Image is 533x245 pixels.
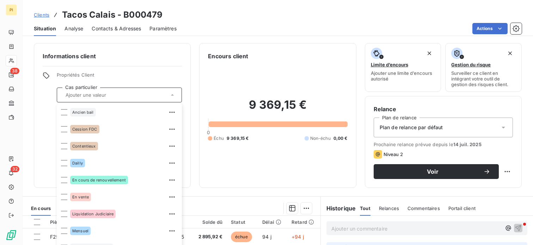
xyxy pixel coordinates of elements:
span: 9 369,15 € [227,135,249,142]
div: Pièces comptables [50,219,107,225]
span: Cession FDC [72,127,97,131]
span: F2506/001514 [50,234,84,240]
h6: Informations client [43,52,182,60]
div: Délai [262,219,283,225]
h6: Relance [374,105,513,113]
button: Limite d’encoursAjouter une limite d’encours autorisé [365,43,441,92]
span: En cours [31,205,51,211]
span: Relances [379,205,399,211]
span: Surveiller ce client en intégrant votre outil de gestion des risques client. [451,70,516,87]
span: Voir [382,169,483,174]
span: Plan de relance par défaut [380,124,443,131]
button: Actions [472,23,508,34]
span: Niveau 2 [384,151,403,157]
span: Portail client [448,205,476,211]
span: Tout [360,205,370,211]
div: Statut [231,219,254,225]
span: Non-échu [310,135,331,142]
span: Liquidation Judiciaire [72,212,114,216]
span: Contacts & Adresses [92,25,141,32]
span: Contentieux [72,144,96,148]
h6: Encours client [208,52,248,60]
span: Mensuel [72,229,88,233]
a: Clients [34,11,49,18]
span: 38 [10,68,19,74]
span: 14 juil. 2025 [453,142,482,147]
button: Voir [374,164,499,179]
span: Commentaires [408,205,440,211]
span: Analyse [65,25,83,32]
div: Solde dû [195,219,222,225]
span: Gestion du risque [451,62,491,67]
span: Ajouter une limite d’encours autorisé [371,70,435,82]
span: 0 [207,130,210,135]
span: 2 895,92 € [195,233,222,240]
iframe: Intercom live chat [509,221,526,238]
span: Prochaine relance prévue depuis le [374,142,513,147]
div: Retard [292,219,316,225]
img: Logo LeanPay [6,229,17,241]
span: Limite d’encours [371,62,408,67]
span: 32 [11,166,19,172]
span: +94 j [292,234,304,240]
span: Ancien bail [72,110,94,114]
span: 0,00 € [333,135,348,142]
span: Paramètres [149,25,177,32]
h3: Tacos Calais - B000479 [62,8,163,21]
input: Ajouter une valeur [63,92,169,98]
span: Clients [34,12,49,18]
span: Situation [34,25,56,32]
span: En vente [72,195,89,199]
span: Propriétés Client [57,72,182,82]
span: Dailly [72,161,83,165]
span: En cours de renouvellement [72,178,126,182]
span: échue [231,232,252,242]
span: 94 j [262,234,271,240]
span: Échu [214,135,224,142]
button: Gestion du risqueSurveiller ce client en intégrant votre outil de gestion des risques client. [445,43,522,92]
h2: 9 369,15 € [208,98,347,119]
div: PI [6,4,17,16]
h6: Historique [321,204,356,213]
